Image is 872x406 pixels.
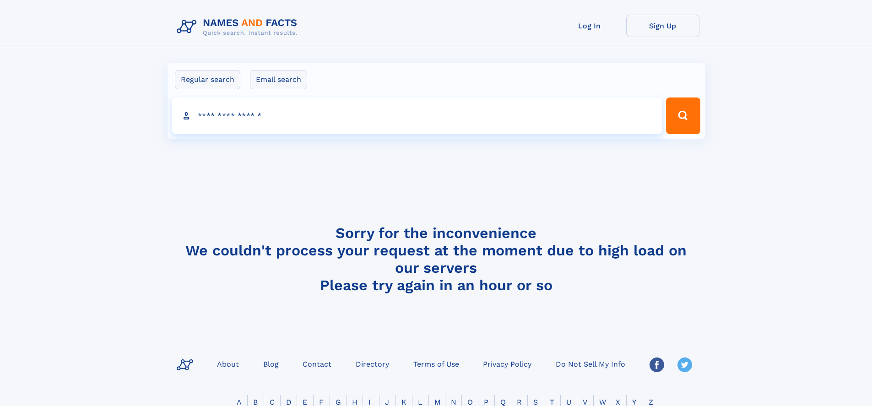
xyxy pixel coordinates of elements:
a: About [213,357,243,370]
label: Email search [250,70,307,89]
h4: Sorry for the inconvenience We couldn't process your request at the moment due to high load on ou... [173,224,699,294]
a: Contact [299,357,335,370]
a: Terms of Use [410,357,463,370]
a: Blog [260,357,282,370]
a: Log In [553,15,626,37]
input: search input [172,97,662,134]
img: Twitter [677,357,692,372]
a: Sign Up [626,15,699,37]
button: Search Button [666,97,700,134]
a: Privacy Policy [479,357,535,370]
label: Regular search [175,70,240,89]
a: Do Not Sell My Info [552,357,629,370]
img: Logo Names and Facts [173,15,305,39]
a: Directory [352,357,393,370]
img: Facebook [650,357,664,372]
